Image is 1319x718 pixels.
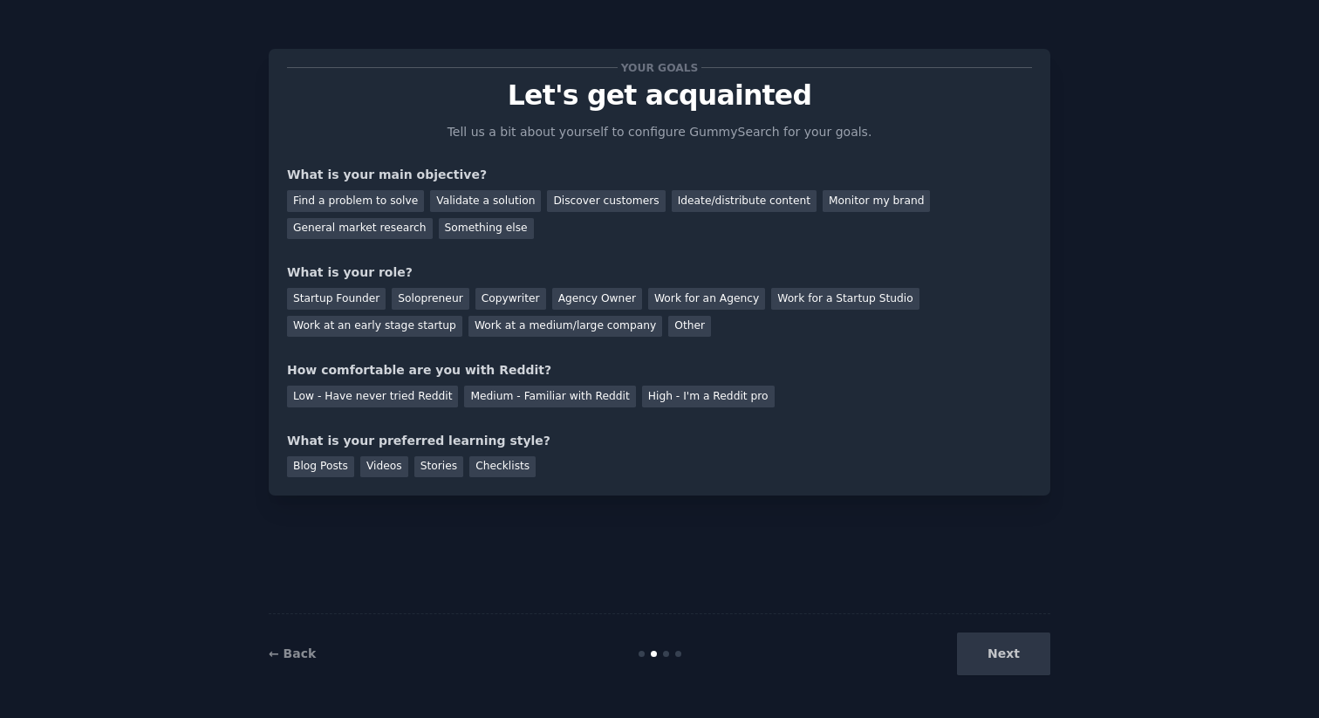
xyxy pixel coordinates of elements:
div: Validate a solution [430,190,541,212]
div: Checklists [469,456,536,478]
div: Blog Posts [287,456,354,478]
div: Solopreneur [392,288,468,310]
a: ← Back [269,646,316,660]
div: Medium - Familiar with Reddit [464,386,635,407]
div: Agency Owner [552,288,642,310]
div: Copywriter [475,288,546,310]
div: Work at an early stage startup [287,316,462,338]
div: Something else [439,218,534,240]
div: Discover customers [547,190,665,212]
div: Work for a Startup Studio [771,288,919,310]
div: Ideate/distribute content [672,190,817,212]
div: Monitor my brand [823,190,930,212]
div: Low - Have never tried Reddit [287,386,458,407]
div: Work for an Agency [648,288,765,310]
div: Other [668,316,711,338]
div: General market research [287,218,433,240]
div: Stories [414,456,463,478]
div: How comfortable are you with Reddit? [287,361,1032,380]
div: Find a problem to solve [287,190,424,212]
div: Startup Founder [287,288,386,310]
span: Your goals [618,58,701,77]
div: What is your preferred learning style? [287,432,1032,450]
div: High - I'm a Reddit pro [642,386,775,407]
div: What is your role? [287,263,1032,282]
p: Tell us a bit about yourself to configure GummySearch for your goals. [440,123,879,141]
div: Work at a medium/large company [468,316,662,338]
p: Let's get acquainted [287,80,1032,111]
div: Videos [360,456,408,478]
div: What is your main objective? [287,166,1032,184]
